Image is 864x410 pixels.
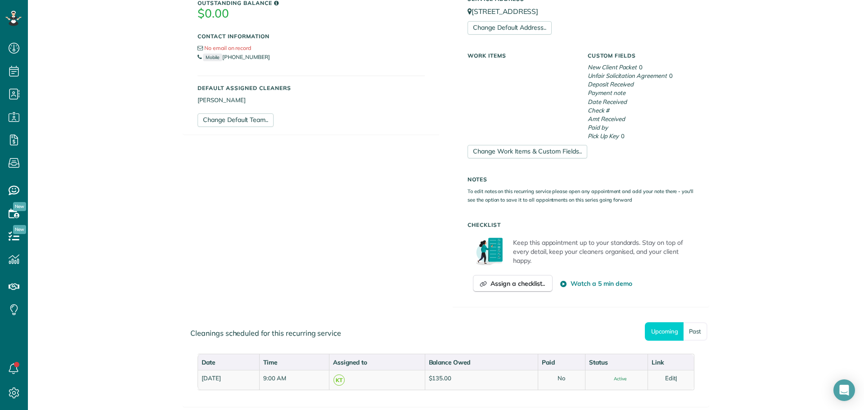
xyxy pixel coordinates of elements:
[259,370,329,390] td: 9:00 AM
[639,63,643,71] span: 0
[198,96,425,104] li: [PERSON_NAME]
[665,374,676,382] a: Edit
[588,89,625,96] em: Payment note
[333,374,345,386] span: KT
[198,7,425,20] h3: $0.00
[652,358,690,367] div: Link
[198,370,259,390] td: [DATE]
[588,115,625,122] em: Amt Received
[588,132,619,140] em: Pick Up Key
[588,107,609,114] em: Check #
[203,54,222,61] small: Mobile
[468,176,694,182] h5: Notes
[833,379,855,401] div: Open Intercom Messenger
[425,370,538,390] td: $135.00
[13,225,26,234] span: New
[542,358,581,367] div: Paid
[198,113,274,127] a: Change Default Team..
[198,33,425,39] h5: Contact Information
[538,370,585,390] td: No
[588,124,608,131] em: Paid by
[684,322,707,341] a: Past
[13,202,26,211] span: New
[588,72,667,79] em: Unfair Solicitation Agreement
[198,85,425,91] h5: Default Assigned Cleaners
[669,72,673,79] span: 0
[429,358,534,367] div: Balance Owed
[588,98,627,105] em: Date Received
[468,188,693,203] small: To edit notes on this recurring service please open any appointment and add your note there - you...
[621,132,625,140] span: 0
[468,21,552,35] a: Change Default Address..
[588,63,637,71] em: New Client Packet
[588,53,694,59] h5: Custom Fields
[468,53,574,59] h5: Work Items
[468,145,587,158] a: Change Work Items & Custom Fields..
[588,81,634,88] em: Deposit Received
[263,358,325,367] div: Time
[468,6,694,17] p: [STREET_ADDRESS]
[468,222,694,228] h5: Checklist
[202,358,256,367] div: Date
[183,321,709,346] div: Cleanings scheduled for this recurring service
[607,377,626,381] span: Active
[198,54,270,60] a: Mobile[PHONE_NUMBER]
[204,45,251,51] span: No email on record
[648,370,694,390] td: |
[645,322,684,341] a: Upcoming
[333,358,421,367] div: Assigned to
[589,358,644,367] div: Status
